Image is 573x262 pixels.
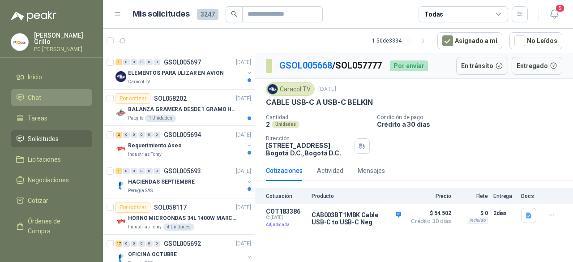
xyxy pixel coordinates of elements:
[279,60,332,71] a: GSOL005668
[266,220,306,229] p: Adjudicada
[555,4,565,13] span: 5
[493,208,516,219] p: 2 días
[154,204,187,210] p: SOL058117
[509,32,562,49] button: No Leídos
[236,167,251,176] p: [DATE]
[546,6,562,22] button: 5
[145,115,176,122] div: 1 Unidades
[390,60,428,71] div: Por enviar
[115,93,150,104] div: Por cotizar
[467,217,488,224] div: Incluido
[512,57,563,75] button: Entregado
[164,168,201,174] p: GSOL005693
[437,32,502,49] button: Asignado a mi
[266,98,372,107] p: CABLE USB-C A USB-C BELKIN
[103,198,255,235] a: Por cotizarSOL058117[DATE] Company LogoHORNO MICROONDAS 34L 1400W MARCA TORNADO.Industrias Tomy4 ...
[146,168,153,174] div: 0
[154,241,160,247] div: 0
[457,193,488,199] p: Flete
[128,178,195,186] p: HACIENDAS SEPTIEMBRE
[236,58,251,67] p: [DATE]
[154,59,160,65] div: 0
[266,114,370,120] p: Cantidad
[11,89,92,106] a: Chat
[11,192,92,209] a: Cotizar
[266,166,303,176] div: Cotizaciones
[154,132,160,138] div: 0
[236,94,251,103] p: [DATE]
[34,32,92,45] p: [PERSON_NAME] Grillo
[128,115,143,122] p: Patojito
[377,120,569,128] p: Crédito a 30 días
[138,59,145,65] div: 0
[128,187,153,194] p: Perugia SAS
[406,193,451,199] p: Precio
[28,134,59,144] span: Solicitudes
[115,107,126,118] img: Company Logo
[11,69,92,86] a: Inicio
[128,142,182,150] p: Requerimiento Aseo
[28,175,69,185] span: Negociaciones
[115,57,253,86] a: 1 0 0 0 0 0 GSOL005697[DATE] Company LogoELEMENTOS PARA ULIZAR EN AVIONCaracol TV
[266,193,306,199] p: Cotización
[146,132,153,138] div: 0
[123,241,130,247] div: 0
[131,132,137,138] div: 0
[358,166,385,176] div: Mensajes
[164,59,201,65] p: GSOL005697
[272,121,299,128] div: Unidades
[154,95,187,102] p: SOL058202
[372,34,430,48] div: 1 - 50 de 3334
[279,59,383,73] p: / SOL057777
[406,219,451,224] span: Crédito 30 días
[266,82,315,96] div: Caracol TV
[197,9,218,20] span: 3247
[11,213,92,240] a: Órdenes de Compra
[236,203,251,212] p: [DATE]
[128,151,162,158] p: Industrias Tomy
[103,90,255,126] a: Por cotizarSOL058202[DATE] Company LogoBALANZA GRAMERA DESDE 1 GRAMO HASTA 5 GRAMOSPatojito1 Unid...
[128,105,239,114] p: BALANZA GRAMERA DESDE 1 GRAMO HASTA 5 GRAMOS
[11,34,28,51] img: Company Logo
[28,216,84,236] span: Órdenes de Compra
[34,47,92,52] p: PC [PERSON_NAME]
[123,59,130,65] div: 0
[163,223,194,231] div: 4 Unidades
[123,168,130,174] div: 0
[236,131,251,139] p: [DATE]
[128,250,177,259] p: OFICINA OCTUBRE
[115,59,122,65] div: 1
[28,113,47,123] span: Tareas
[28,196,48,206] span: Cotizar
[138,241,145,247] div: 0
[493,193,516,199] p: Entrega
[154,168,160,174] div: 0
[115,132,122,138] div: 2
[133,8,190,21] h1: Mis solicitudes
[318,85,336,94] p: [DATE]
[131,59,137,65] div: 0
[11,130,92,147] a: Solicitudes
[457,208,488,219] p: $ 0
[28,93,41,103] span: Chat
[164,132,201,138] p: GSOL005694
[128,223,162,231] p: Industrias Tomy
[115,144,126,155] img: Company Logo
[377,114,569,120] p: Condición de pago
[266,120,270,128] p: 2
[138,168,145,174] div: 0
[11,172,92,189] a: Negociaciones
[456,57,508,75] button: En tránsito
[128,69,223,77] p: ELEMENTOS PARA ULIZAR EN AVION
[164,241,201,247] p: GSOL005692
[266,142,351,157] p: [STREET_ADDRESS] Bogotá D.C. , Bogotá D.C.
[131,168,137,174] div: 0
[115,202,150,213] div: Por cotizar
[131,241,137,247] div: 0
[11,11,56,21] img: Logo peakr
[115,241,122,247] div: 17
[115,129,253,158] a: 2 0 0 0 0 0 GSOL005694[DATE] Company LogoRequerimiento AseoIndustrias Tomy
[128,214,239,223] p: HORNO MICROONDAS 34L 1400W MARCA TORNADO.
[266,208,306,215] p: COT183386
[312,193,401,199] p: Producto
